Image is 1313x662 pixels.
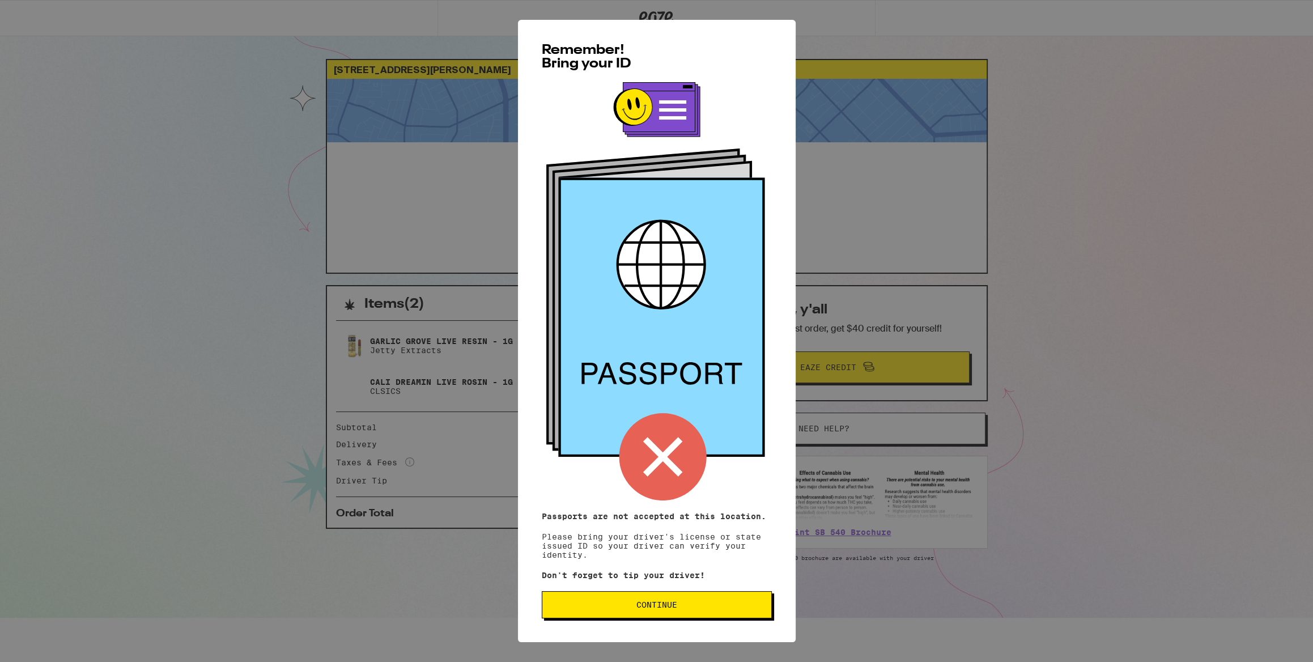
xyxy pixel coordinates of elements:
span: Remember! Bring your ID [542,44,631,71]
span: Hi. Need any help? [7,8,82,17]
button: Continue [542,591,772,618]
p: Passports are not accepted at this location. [542,512,772,521]
p: Don't forget to tip your driver! [542,571,772,580]
p: Please bring your driver's license or state issued ID so your driver can verify your identity. [542,512,772,559]
span: Continue [636,601,677,609]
